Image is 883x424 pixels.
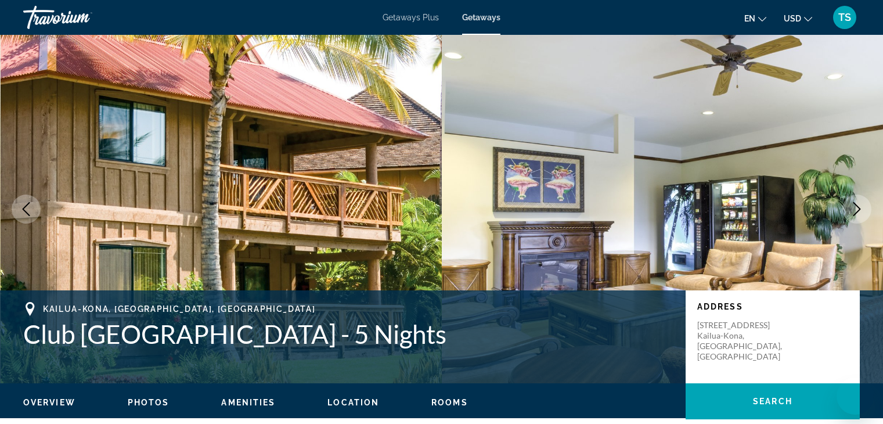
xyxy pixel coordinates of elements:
span: TS [838,12,851,23]
span: en [744,14,755,23]
span: Rooms [431,398,468,407]
span: Search [753,397,792,406]
button: Change currency [784,10,812,27]
p: [STREET_ADDRESS] Kailua-Kona, [GEOGRAPHIC_DATA], [GEOGRAPHIC_DATA] [697,320,790,362]
span: USD [784,14,801,23]
iframe: Button to launch messaging window [837,378,874,415]
button: Next image [842,195,871,224]
button: Overview [23,397,75,408]
button: Amenities [221,397,275,408]
button: User Menu [830,5,860,30]
button: Photos [128,397,170,408]
span: Amenities [221,398,275,407]
p: Address [697,302,848,311]
button: Location [327,397,379,408]
button: Rooms [431,397,468,408]
a: Travorium [23,2,139,33]
a: Getaways Plus [383,13,439,22]
a: Getaways [462,13,500,22]
button: Search [686,383,860,419]
h1: Club [GEOGRAPHIC_DATA] - 5 Nights [23,319,674,349]
span: Location [327,398,379,407]
span: Kailua-Kona, [GEOGRAPHIC_DATA], [GEOGRAPHIC_DATA] [43,304,315,314]
button: Previous image [12,195,41,224]
button: Change language [744,10,766,27]
span: Photos [128,398,170,407]
span: Overview [23,398,75,407]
